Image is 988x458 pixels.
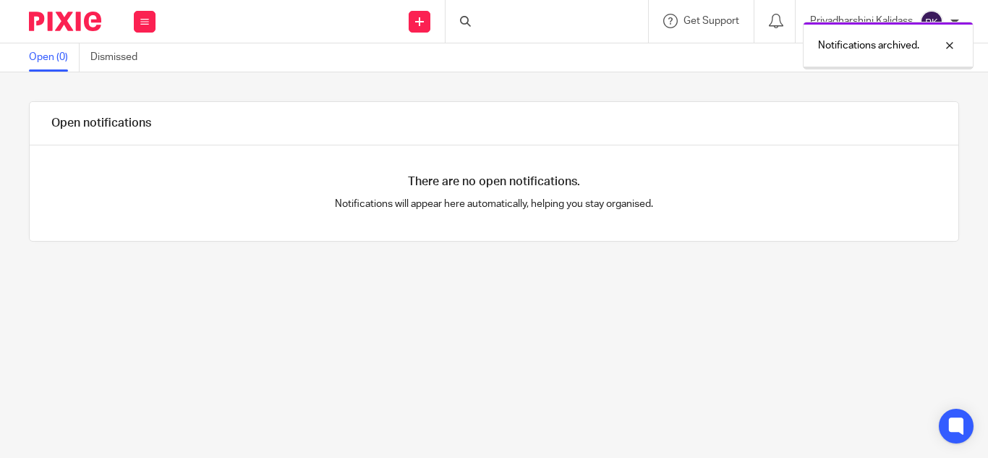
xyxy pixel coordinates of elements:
img: Pixie [29,12,101,31]
p: Notifications archived. [818,38,919,53]
h4: There are no open notifications. [408,174,580,190]
a: Dismissed [90,43,148,72]
a: Open (0) [29,43,80,72]
p: Notifications will appear here automatically, helping you stay organised. [262,197,726,211]
img: svg%3E [920,10,943,33]
h1: Open notifications [51,116,151,131]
